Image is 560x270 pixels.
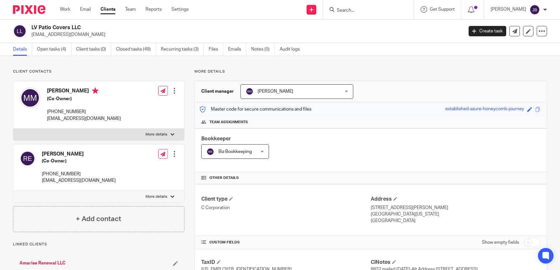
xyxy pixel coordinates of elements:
h4: [PERSON_NAME] [42,151,116,158]
span: Other details [209,175,239,181]
a: Create task [469,26,506,36]
h2: LV Patio Covers LLC [31,24,373,31]
p: Client contacts [13,69,184,74]
p: More details [194,69,547,74]
img: svg%3E [206,148,214,156]
h5: (Co-Owner) [42,158,116,164]
h4: TaxID [201,259,371,266]
a: Emails [228,43,246,56]
span: Team assignments [209,120,248,125]
p: C Corporation [201,205,371,211]
a: Email [80,6,91,13]
a: Open tasks (4) [37,43,71,56]
img: svg%3E [13,24,27,38]
p: [GEOGRAPHIC_DATA][US_STATE] [371,211,540,217]
span: Bookkeeper [201,136,231,141]
p: [PERSON_NAME] [491,6,526,13]
p: [PHONE_NUMBER] [47,109,121,115]
img: svg%3E [530,5,540,15]
a: Team [125,6,136,13]
h5: (Co-Owner) [47,96,121,102]
a: Closed tasks (49) [116,43,156,56]
p: [EMAIL_ADDRESS][DOMAIN_NAME] [42,177,116,184]
h4: CUSTOM FIELDS [201,240,371,245]
a: Amarise Renewal LLC [19,260,65,266]
h4: ClNotes [371,259,540,266]
img: Pixie [13,5,45,14]
p: [EMAIL_ADDRESS][DOMAIN_NAME] [47,115,121,122]
label: Show empty fields [482,239,519,246]
a: Files [209,43,223,56]
input: Search [336,8,394,14]
a: Audit logs [280,43,305,56]
i: Primary [92,88,99,94]
p: Master code for secure communications and files [200,106,311,112]
a: Clients [100,6,115,13]
span: Biz Bookkeeping [218,149,252,154]
a: Details [13,43,32,56]
h4: [PERSON_NAME] [47,88,121,96]
a: Client tasks (0) [76,43,111,56]
img: svg%3E [20,151,35,166]
p: More details [146,194,167,199]
span: Get Support [430,7,455,12]
p: More details [146,132,167,137]
span: [PERSON_NAME] [258,89,293,94]
p: [GEOGRAPHIC_DATA] [371,217,540,224]
p: [PHONE_NUMBER] [42,171,116,177]
h4: Client type [201,196,371,203]
a: Work [60,6,70,13]
a: Notes (5) [251,43,275,56]
img: svg%3E [246,88,253,95]
p: [STREET_ADDRESS][PERSON_NAME] [371,205,540,211]
a: Settings [171,6,189,13]
p: Linked clients [13,242,184,247]
div: established-azure-honeycomb-journey [445,106,524,113]
h3: Client manager [201,88,234,95]
img: svg%3E [20,88,41,108]
h4: + Add contact [76,214,121,224]
a: Reports [146,6,162,13]
a: Recurring tasks (3) [161,43,204,56]
p: [EMAIL_ADDRESS][DOMAIN_NAME] [31,31,459,38]
h4: Address [371,196,540,203]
